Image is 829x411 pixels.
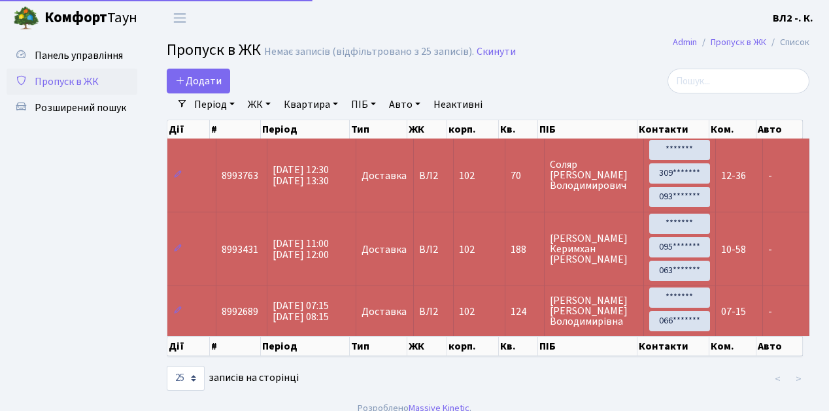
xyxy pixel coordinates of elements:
[35,101,126,115] span: Розширений пошук
[419,306,448,317] span: ВЛ2
[384,93,426,116] a: Авто
[167,366,205,391] select: записів на сторінці
[768,304,772,319] span: -
[35,48,123,63] span: Панель управління
[350,337,407,356] th: Тип
[511,306,539,317] span: 124
[35,74,99,89] span: Пропуск в ЖК
[766,35,809,50] li: Список
[243,93,276,116] a: ЖК
[167,366,299,391] label: записів на сторінці
[44,7,107,28] b: Комфорт
[222,304,258,319] span: 8992689
[7,95,137,121] a: Розширений пошук
[264,46,474,58] div: Немає записів (відфільтровано з 25 записів).
[511,244,539,255] span: 188
[167,337,210,356] th: Дії
[350,120,407,139] th: Тип
[273,163,329,188] span: [DATE] 12:30 [DATE] 13:30
[721,169,746,183] span: 12-36
[362,244,407,255] span: Доставка
[721,242,746,257] span: 10-58
[709,337,756,356] th: Ком.
[407,120,447,139] th: ЖК
[447,337,499,356] th: корп.
[279,93,343,116] a: Квартира
[222,169,258,183] span: 8993763
[44,7,137,29] span: Таун
[428,93,488,116] a: Неактивні
[768,242,772,257] span: -
[163,7,196,29] button: Переключити навігацію
[459,242,475,257] span: 102
[637,337,709,356] th: Контакти
[222,242,258,257] span: 8993431
[637,120,709,139] th: Контакти
[362,171,407,181] span: Доставка
[261,120,350,139] th: Період
[511,171,539,181] span: 70
[167,120,210,139] th: Дії
[756,337,804,356] th: Авто
[261,337,350,356] th: Період
[7,69,137,95] a: Пропуск в ЖК
[419,244,448,255] span: ВЛ2
[167,69,230,93] a: Додати
[189,93,240,116] a: Період
[499,120,538,139] th: Кв.
[673,35,697,49] a: Admin
[538,337,637,356] th: ПІБ
[459,169,475,183] span: 102
[167,39,261,61] span: Пропуск в ЖК
[768,169,772,183] span: -
[346,93,381,116] a: ПІБ
[447,120,499,139] th: корп.
[210,120,261,139] th: #
[550,295,638,327] span: [PERSON_NAME] [PERSON_NAME] Володимирівна
[668,69,809,93] input: Пошук...
[362,306,407,317] span: Доставка
[273,237,329,262] span: [DATE] 11:00 [DATE] 12:00
[653,29,829,56] nav: breadcrumb
[273,299,329,324] span: [DATE] 07:15 [DATE] 08:15
[477,46,516,58] a: Скинути
[773,11,813,25] b: ВЛ2 -. К.
[407,337,447,356] th: ЖК
[721,304,746,319] span: 07-15
[210,337,261,356] th: #
[550,159,638,191] span: Соляр [PERSON_NAME] Володимирович
[756,120,803,139] th: Авто
[459,304,475,319] span: 102
[175,74,222,88] span: Додати
[773,10,813,26] a: ВЛ2 -. К.
[13,5,39,31] img: logo.png
[419,171,448,181] span: ВЛ2
[709,120,756,139] th: Ком.
[499,337,538,356] th: Кв.
[538,120,637,139] th: ПІБ
[7,42,137,69] a: Панель управління
[711,35,766,49] a: Пропуск в ЖК
[550,233,638,265] span: [PERSON_NAME] Керимхан [PERSON_NAME]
